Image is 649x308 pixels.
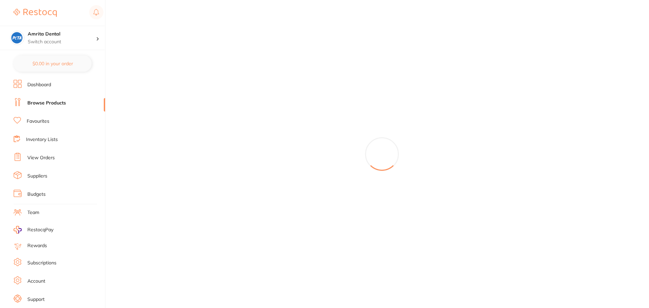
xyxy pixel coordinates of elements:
a: Browse Products [27,100,66,106]
a: Suppliers [27,173,47,180]
a: Browse Products [14,98,105,116]
a: Account [14,276,105,294]
a: View Orders [14,153,105,171]
span: RestocqPay [27,227,53,233]
a: Account [27,278,45,285]
a: Suppliers [14,171,105,189]
a: Subscriptions [14,258,105,276]
a: Budgets [27,191,46,198]
a: Favourites [14,116,105,135]
a: RestocqPay [14,226,53,234]
a: Inventory Lists [14,135,105,153]
a: Rewards [27,242,47,249]
img: Amrita Dental [10,31,24,45]
a: Favourites [27,118,49,125]
a: Dashboard [14,80,105,98]
a: Support [27,296,45,303]
a: Dashboard [27,81,51,88]
a: View Orders [27,155,55,161]
a: Budgets [14,189,105,208]
img: RestocqPay [14,226,22,234]
a: Team [14,208,105,226]
a: Inventory Lists [26,136,58,143]
img: Restocq Logo [14,9,57,17]
h4: Amrita Dental [28,31,96,38]
a: Team [27,209,39,216]
a: Subscriptions [27,260,56,266]
button: $0.00 in your order [14,55,92,72]
p: Switch account [28,39,96,45]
